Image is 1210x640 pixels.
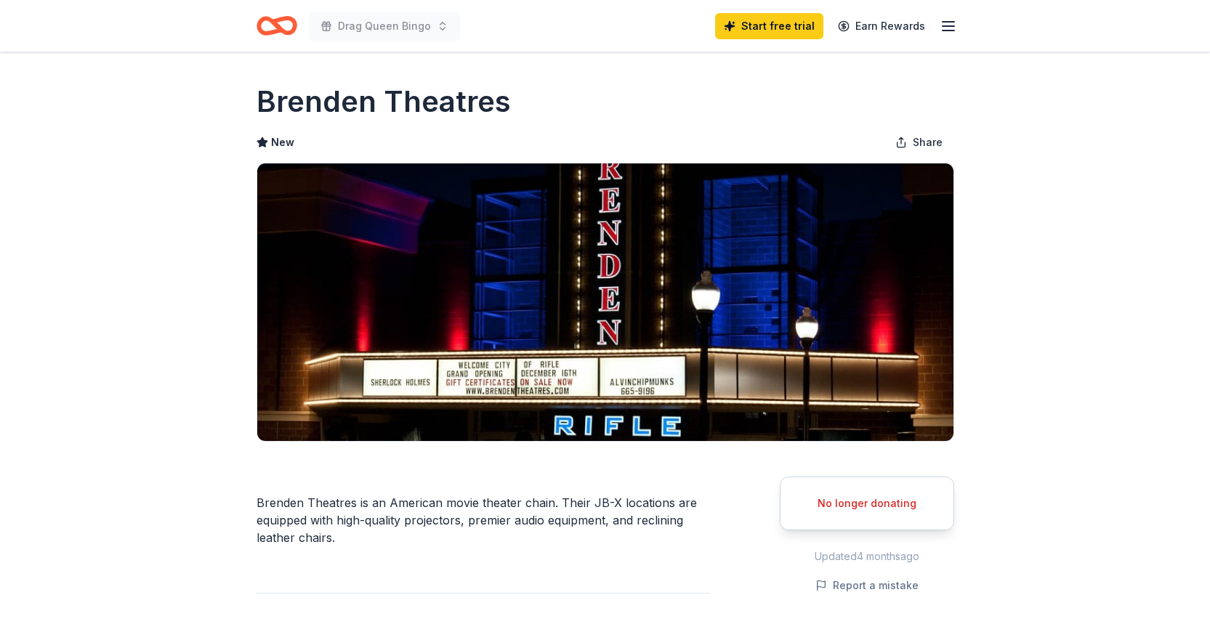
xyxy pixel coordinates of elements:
button: Drag Queen Bingo [309,12,460,41]
button: Share [884,128,954,157]
button: Report a mistake [815,577,919,594]
div: Updated 4 months ago [780,548,954,565]
span: Drag Queen Bingo [338,17,431,35]
div: No longer donating [798,495,936,512]
span: Share [913,134,943,151]
a: Start free trial [715,13,823,39]
h1: Brenden Theatres [257,81,511,122]
span: New [271,134,294,151]
a: Home [257,9,297,43]
div: Brenden Theatres is an American movie theater chain. Their JB-X locations are equipped with high-... [257,494,710,546]
img: Image for Brenden Theatres [257,163,953,441]
a: Earn Rewards [829,13,934,39]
